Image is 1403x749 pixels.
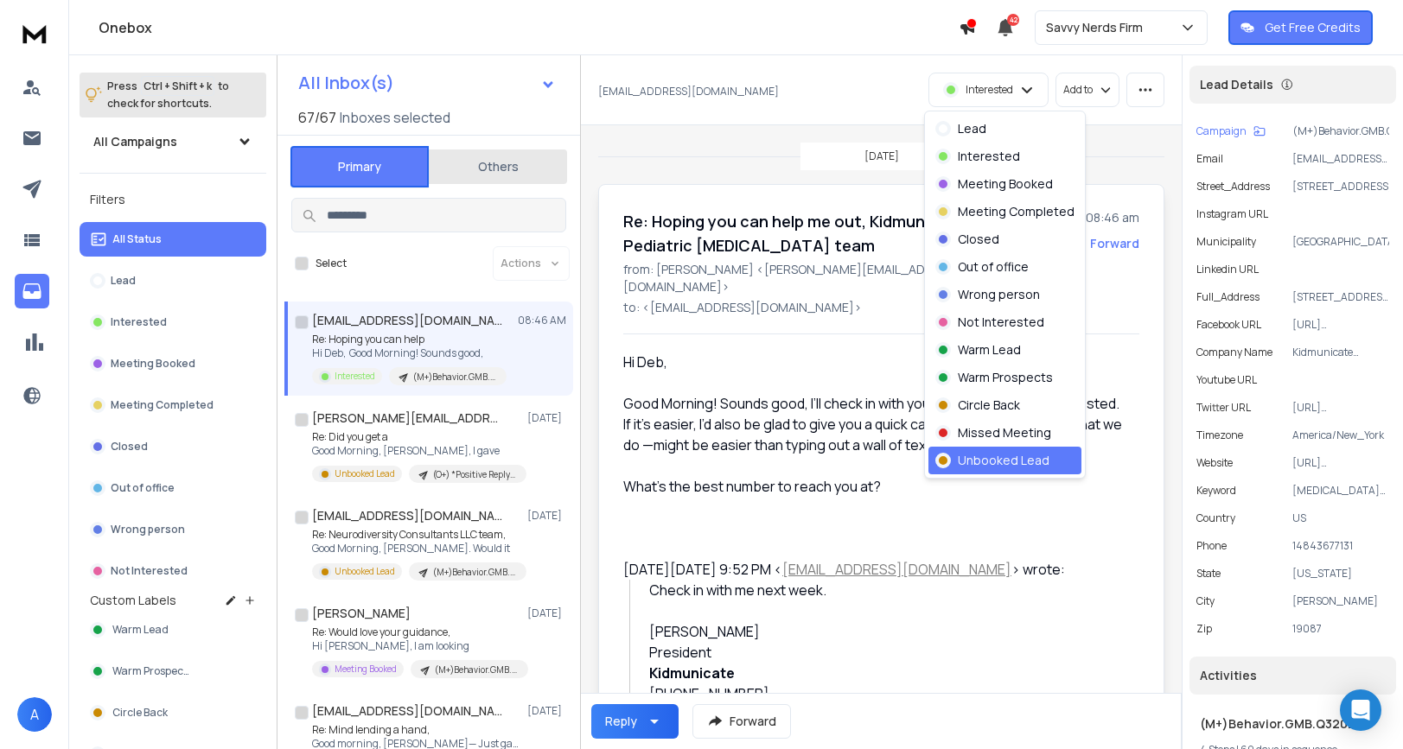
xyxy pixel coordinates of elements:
[1196,594,1215,608] p: City
[1196,180,1270,194] p: Street_Address
[623,559,1126,580] div: [DATE][DATE] 9:52 PM < > wrote:
[298,74,394,92] h1: All Inbox(s)
[312,507,502,524] h1: [EMAIL_ADDRESS][DOMAIN_NAME]
[649,580,1126,600] div: Check in with me next week.
[958,369,1053,386] p: Warm Prospects
[111,398,214,412] p: Meeting Completed
[111,440,148,454] p: Closed
[1292,428,1389,442] p: America/New_York
[340,107,450,128] h3: Inboxes selected
[435,663,518,676] p: (M+)Behavior.GMB.Q32025
[80,187,266,212] h3: Filters
[1196,539,1227,553] p: Phone
[958,258,1029,276] p: Out of office
[17,697,52,732] span: A
[1265,19,1361,36] p: Get Free Credits
[958,341,1021,359] p: Warm Lead
[1196,428,1243,442] p: Timezone
[623,352,1126,372] div: Hi Deb,
[1196,235,1256,249] p: Municipality
[335,663,397,676] p: Meeting Booked
[99,17,959,38] h1: Onebox
[1036,209,1139,226] p: [DATE] : 08:46 am
[1200,76,1273,93] p: Lead Details
[93,133,177,150] h1: All Campaigns
[1046,19,1150,36] p: Savvy Nerds Firm
[1196,373,1257,387] p: Youtube URL
[1196,152,1223,166] p: Email
[1007,14,1019,26] span: 42
[312,723,520,737] p: Re: Mind lending a hand,
[111,357,195,371] p: Meeting Booked
[864,149,899,163] p: [DATE]
[141,76,214,96] span: Ctrl + Shift + k
[1292,456,1389,470] p: [URL][DOMAIN_NAME]
[966,83,1013,97] p: Interested
[312,312,502,329] h1: [EMAIL_ADDRESS][DOMAIN_NAME]
[312,409,502,427] h1: [PERSON_NAME][EMAIL_ADDRESS][DOMAIN_NAME]
[623,261,1139,295] p: from: [PERSON_NAME] <[PERSON_NAME][EMAIL_ADDRESS][PERSON_NAME][DOMAIN_NAME]>
[1063,83,1093,97] p: Add to
[312,605,411,622] h1: [PERSON_NAME]
[1340,689,1381,731] div: Open Intercom Messenger
[1196,511,1235,525] p: Country
[649,663,735,682] strong: Kidmunicate
[527,509,566,523] p: [DATE]
[1292,567,1389,581] p: [US_STATE]
[782,560,1011,579] a: [EMAIL_ADDRESS][DOMAIN_NAME]
[112,706,168,720] span: Circle Back
[1196,346,1272,359] p: Company Name
[112,664,192,678] span: Warm Prospects
[1292,235,1389,249] p: [GEOGRAPHIC_DATA]
[429,148,567,186] button: Others
[958,203,1075,220] p: Meeting Completed
[107,78,229,112] p: Press to check for shortcuts.
[1292,401,1389,415] p: [URL][DOMAIN_NAME]
[958,424,1051,441] p: Missed Meeting
[312,333,507,346] p: Re: Hoping you can help
[958,286,1040,303] p: Wrong person
[111,274,136,288] p: Lead
[527,704,566,718] p: [DATE]
[312,528,520,542] p: Re: Neurodiversity Consultants LLC team,
[112,623,169,637] span: Warm Lead
[1189,657,1396,695] div: Activities
[958,120,986,137] p: Lead
[1196,124,1247,138] p: Campaign
[958,175,1053,193] p: Meeting Booked
[1196,622,1212,636] p: Zip
[433,566,516,579] p: (M+)Behavior.GMB.Q32025
[312,444,520,458] p: Good Morning, [PERSON_NAME], I gave
[598,85,779,98] p: [EMAIL_ADDRESS][DOMAIN_NAME]
[1196,401,1251,415] p: Twitter URL
[958,148,1020,165] p: Interested
[527,411,566,425] p: [DATE]
[527,606,566,620] p: [DATE]
[1292,318,1389,332] p: [URL][DOMAIN_NAME]
[1292,539,1389,553] p: 14843677131
[111,481,175,495] p: Out of office
[312,430,520,444] p: Re: Did you get a
[605,713,637,730] div: Reply
[312,702,502,720] h1: [EMAIL_ADDRESS][DOMAIN_NAME]
[335,467,395,480] p: Unbooked Lead
[1292,484,1389,498] p: [MEDICAL_DATA] near [GEOGRAPHIC_DATA], [GEOGRAPHIC_DATA]
[433,468,516,481] p: (O+) *Positive Reply* Prospects- Unbooked Call
[90,592,176,609] h3: Custom Labels
[1196,207,1268,221] p: Instagram URL
[623,209,1025,257] h1: Re: Hoping you can help me out, Kidmunicate Pediatric [MEDICAL_DATA] team
[1292,511,1389,525] p: US
[958,314,1044,331] p: Not Interested
[298,107,336,128] span: 67 / 67
[1292,152,1389,166] p: [EMAIL_ADDRESS][DOMAIN_NAME]
[958,397,1020,414] p: Circle Back
[413,371,496,384] p: (M+)Behavior.GMB.Q32025
[1196,318,1261,332] p: Facebook URL
[1196,263,1259,276] p: Linkedin URL
[623,299,1139,316] p: to: <[EMAIL_ADDRESS][DOMAIN_NAME]>
[312,639,520,653] p: Hi [PERSON_NAME], I am looking
[335,370,375,383] p: Interested
[111,523,185,536] p: Wrong person
[1292,180,1389,194] p: [STREET_ADDRESS]
[1196,290,1260,304] p: Full_Address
